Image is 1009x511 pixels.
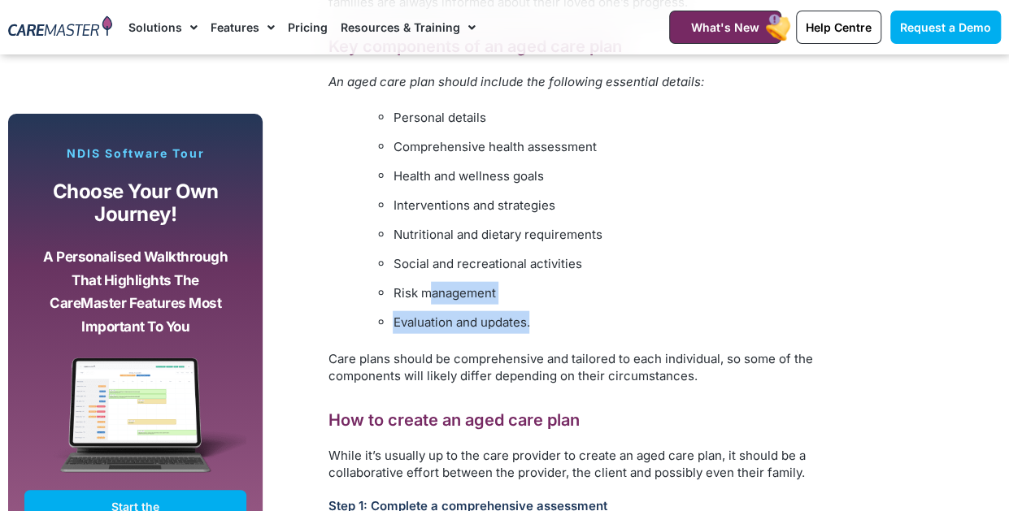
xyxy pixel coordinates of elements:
span: What's New [691,20,759,34]
li: Evaluation and updates. [393,311,840,334]
p: Choose your own journey! [37,180,234,227]
h2: How to create an aged care plan [328,409,840,431]
img: CareMaster Logo [8,15,112,38]
a: What's New [669,11,781,44]
a: Help Centre [796,11,881,44]
li: Nutritional and dietary requirements [393,223,840,246]
a: Request a Demo [890,11,1001,44]
li: Risk management [393,282,840,305]
p: NDIS Software Tour [24,146,246,161]
img: CareMaster Software Mockup on Screen [24,357,246,490]
i: An aged care plan should include the following essential details: [328,74,703,89]
li: Personal details [393,106,840,129]
li: Comprehensive health assessment [393,136,840,158]
li: Interventions and strategies [393,194,840,217]
li: Social and recreational activities [393,253,840,275]
span: Help Centre [806,20,872,34]
p: Care plans should be comprehensive and tailored to each individual, so some of the components wil... [328,350,840,384]
li: Health and wellness goals [393,165,840,188]
span: Request a Demo [900,20,991,34]
p: While it’s usually up to the care provider to create an aged care plan, it should be a collaborat... [328,447,840,481]
p: A personalised walkthrough that highlights the CareMaster features most important to you [37,245,234,338]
